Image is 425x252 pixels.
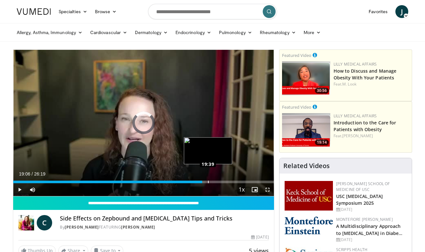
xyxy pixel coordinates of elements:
span: 19:06 [19,171,30,176]
a: C [37,215,52,230]
button: Fullscreen [261,183,274,196]
div: Progress Bar [13,181,274,183]
a: Specialties [55,5,91,18]
a: [PERSON_NAME] [121,224,155,230]
h4: Side Effects on Zepbound and [MEDICAL_DATA] Tips and Tricks [60,215,269,222]
a: Lilly Medical Affairs [334,113,377,119]
video-js: Video Player [13,50,274,196]
a: USC [MEDICAL_DATA] Symposium 2025 [336,193,383,206]
div: [DATE] [336,207,407,212]
div: Feat. [334,133,409,139]
a: Introduction to the Care for Patients with Obesity [334,120,396,132]
a: Lilly Medical Affairs [334,61,377,67]
img: Dr. Carolynn Francavilla [18,215,34,230]
div: [DATE] [251,234,269,240]
button: Mute [26,183,39,196]
img: acc2e291-ced4-4dd5-b17b-d06994da28f3.png.150x105_q85_crop-smart_upscale.png [282,113,330,147]
a: [PERSON_NAME] [342,133,373,139]
span: 30:56 [315,88,329,94]
div: Feat. [334,81,409,87]
input: Search topics, interventions [148,4,277,19]
a: More [300,26,325,39]
a: 19:14 [282,113,330,147]
a: [PERSON_NAME] School of Medicine of USC [336,181,390,192]
a: Favorites [365,5,392,18]
img: c98a6a29-1ea0-4bd5-8cf5-4d1e188984a7.png.150x105_q85_crop-smart_upscale.png [282,61,330,95]
a: Dermatology [131,26,172,39]
div: By FEATURING [60,224,269,230]
h4: Related Videos [283,162,330,170]
img: b0142b4c-93a1-4b58-8f91-5265c282693c.png.150x105_q85_autocrop_double_scale_upscale_version-0.2.png [285,217,333,234]
a: Endocrinology [172,26,215,39]
a: Montefiore [PERSON_NAME] [336,217,393,222]
a: How to Discuss and Manage Obesity With Your Patients [334,68,397,81]
a: [PERSON_NAME] [65,224,99,230]
div: [DATE] [336,237,407,243]
a: 30:56 [282,61,330,95]
button: Play [13,183,26,196]
span: 19:14 [315,139,329,145]
a: J [395,5,408,18]
a: Cardiovascular [86,26,131,39]
img: VuMedi Logo [17,8,51,15]
a: M. Look [342,81,356,87]
button: Enable picture-in-picture mode [248,183,261,196]
small: Featured Video [282,52,311,58]
button: Playback Rate [235,183,248,196]
a: Rheumatology [256,26,300,39]
span: / [32,171,33,176]
a: A Multidisciplinary Approach to [MEDICAL_DATA] in Diabe… [336,223,403,236]
img: image.jpeg [184,137,232,164]
small: Featured Video [282,104,311,110]
img: 7b941f1f-d101-407a-8bfa-07bd47db01ba.png.150x105_q85_autocrop_double_scale_upscale_version-0.2.jpg [285,181,333,211]
a: Allergy, Asthma, Immunology [13,26,86,39]
a: Browse [91,5,121,18]
a: Pulmonology [215,26,256,39]
span: 26:19 [34,171,45,176]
